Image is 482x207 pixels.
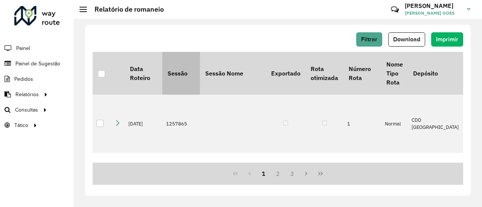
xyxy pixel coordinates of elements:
[16,44,30,52] span: Painel
[125,95,162,153] td: [DATE]
[381,95,408,153] td: Normal
[266,52,305,95] th: Exportado
[343,95,381,153] td: 1
[343,153,381,204] td: 2
[125,52,162,95] th: Data Roteiro
[285,166,299,181] button: 3
[162,52,200,95] th: Sessão
[381,52,408,95] th: Nome Tipo Rota
[343,52,381,95] th: Número Rota
[393,36,420,42] span: Download
[405,10,461,17] span: [PERSON_NAME] GOES
[15,60,60,68] span: Painel de Sugestão
[162,153,200,204] td: 1257865
[162,95,200,153] td: 1257865
[313,166,328,181] button: Last Page
[408,153,463,204] td: CDD [GEOGRAPHIC_DATA]
[408,95,463,153] td: CDD [GEOGRAPHIC_DATA]
[388,32,425,47] button: Download
[381,153,408,204] td: Normal
[125,153,162,204] td: [DATE]
[305,52,343,95] th: Rota otimizada
[361,36,377,42] span: Filtrar
[405,2,461,9] h3: [PERSON_NAME]
[387,2,403,18] a: Contato Rápido
[87,5,164,14] h2: Relatório de romaneio
[299,166,314,181] button: Next Page
[14,121,28,129] span: Tático
[256,166,271,181] button: 1
[356,32,382,47] button: Filtrar
[15,106,38,114] span: Consultas
[200,52,266,95] th: Sessão Nome
[271,166,285,181] button: 2
[408,52,463,95] th: Depósito
[14,75,33,83] span: Pedidos
[431,32,463,47] button: Imprimir
[15,91,39,98] span: Relatórios
[436,36,458,42] span: Imprimir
